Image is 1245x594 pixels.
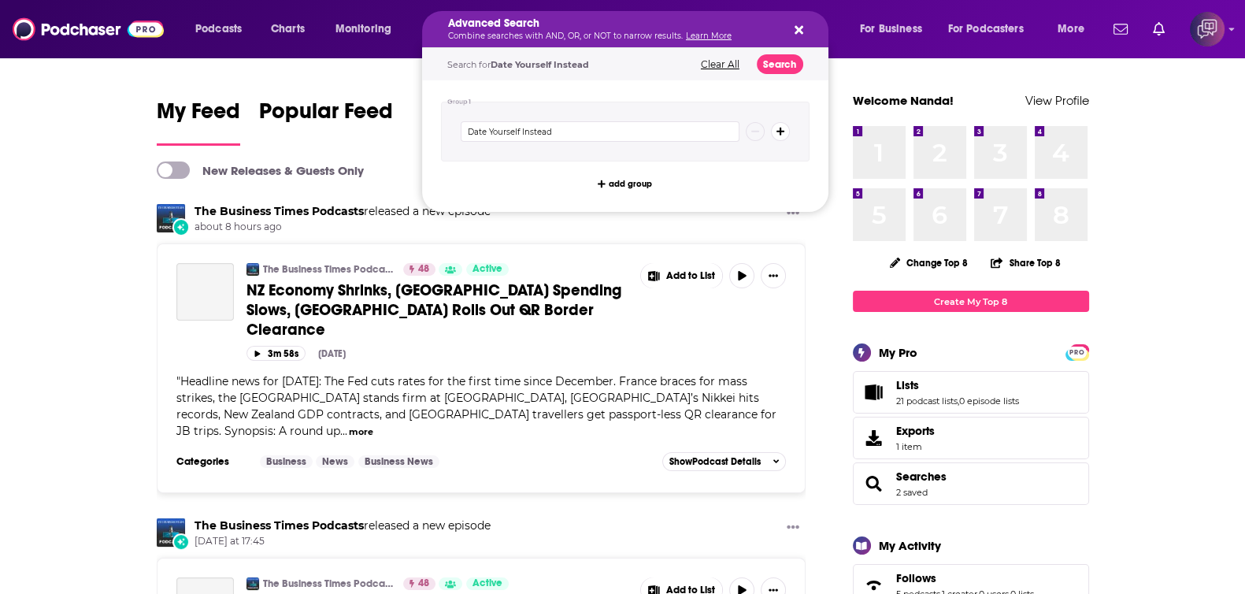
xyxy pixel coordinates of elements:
[853,417,1089,459] a: Exports
[1190,12,1225,46] button: Show profile menu
[990,247,1061,278] button: Share Top 8
[896,487,928,498] a: 2 saved
[316,455,354,468] a: News
[246,280,621,340] span: NZ Economy Shrinks, [GEOGRAPHIC_DATA] Spending Slows, [GEOGRAPHIC_DATA] Rolls Out QR Border Clear...
[853,462,1089,505] span: Searches
[1190,12,1225,46] span: Logged in as corioliscompany
[1190,12,1225,46] img: User Profile
[959,395,1019,407] a: 0 episode lists
[437,11,843,47] div: Search podcasts, credits, & more...
[641,263,723,288] button: Show More Button
[757,54,803,74] button: Search
[157,161,364,179] a: New Releases & Guests Only
[1025,93,1089,108] a: View Profile
[491,59,589,70] span: Date Yourself Instead
[686,31,732,41] a: Learn More
[418,262,429,277] span: 48
[195,221,491,234] span: about 8 hours ago
[271,18,305,40] span: Charts
[780,204,806,224] button: Show More Button
[849,17,942,42] button: open menu
[195,518,364,533] a: The Business Times Podcasts
[860,18,922,40] span: For Business
[466,577,509,590] a: Active
[259,98,393,146] a: Popular Feed
[176,374,776,438] span: "
[896,571,936,585] span: Follows
[261,17,314,42] a: Charts
[246,346,306,361] button: 3m 58s
[172,533,190,551] div: New Episode
[1058,18,1084,40] span: More
[1047,17,1104,42] button: open menu
[858,473,890,495] a: Searches
[358,455,439,468] a: Business News
[263,577,393,590] a: The Business Times Podcasts
[896,424,935,438] span: Exports
[858,427,890,449] span: Exports
[958,395,959,407] span: ,
[403,577,435,590] a: 48
[880,253,978,273] button: Change Top 8
[403,263,435,276] a: 48
[157,98,240,134] span: My Feed
[195,535,491,548] span: [DATE] at 17:45
[938,17,1047,42] button: open menu
[853,371,1089,414] span: Lists
[948,18,1024,40] span: For Podcasters
[1068,346,1087,358] a: PRO
[472,576,502,592] span: Active
[853,93,954,108] a: Welcome Nanda!
[176,263,234,321] a: NZ Economy Shrinks, China Spending Slows, Singapore Rolls Out QR Border Clearance
[896,378,1019,392] a: Lists
[662,452,787,471] button: ShowPodcast Details
[176,455,247,468] h3: Categories
[13,14,164,44] img: Podchaser - Follow, Share and Rate Podcasts
[246,263,259,276] img: The Business Times Podcasts
[157,204,185,232] img: The Business Times Podcasts
[696,59,744,70] button: Clear All
[157,518,185,547] img: The Business Times Podcasts
[593,174,657,193] button: add group
[879,345,917,360] div: My Pro
[472,262,502,277] span: Active
[340,424,347,438] span: ...
[1068,347,1087,358] span: PRO
[879,538,941,553] div: My Activity
[172,218,190,236] div: New Episode
[259,98,393,134] span: Popular Feed
[246,577,259,590] img: The Business Times Podcasts
[184,17,262,42] button: open menu
[448,18,777,29] h5: Advanced Search
[1107,16,1134,43] a: Show notifications dropdown
[896,470,947,484] a: Searches
[896,395,958,407] a: 21 podcast lists
[260,455,313,468] a: Business
[157,98,240,146] a: My Feed
[263,263,393,276] a: The Business Times Podcasts
[246,280,629,340] a: NZ Economy Shrinks, [GEOGRAPHIC_DATA] Spending Slows, [GEOGRAPHIC_DATA] Rolls Out QR Border Clear...
[896,571,1034,585] a: Follows
[195,18,242,40] span: Podcasts
[466,263,509,276] a: Active
[609,180,652,188] span: add group
[461,121,739,142] input: Type a keyword or phrase...
[858,381,890,403] a: Lists
[1147,16,1171,43] a: Show notifications dropdown
[761,263,786,288] button: Show More Button
[418,576,429,592] span: 48
[318,348,346,359] div: [DATE]
[195,204,364,218] a: The Business Times Podcasts
[896,441,935,452] span: 1 item
[324,17,412,42] button: open menu
[195,204,491,219] h3: released a new episode
[896,378,919,392] span: Lists
[195,518,491,533] h3: released a new episode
